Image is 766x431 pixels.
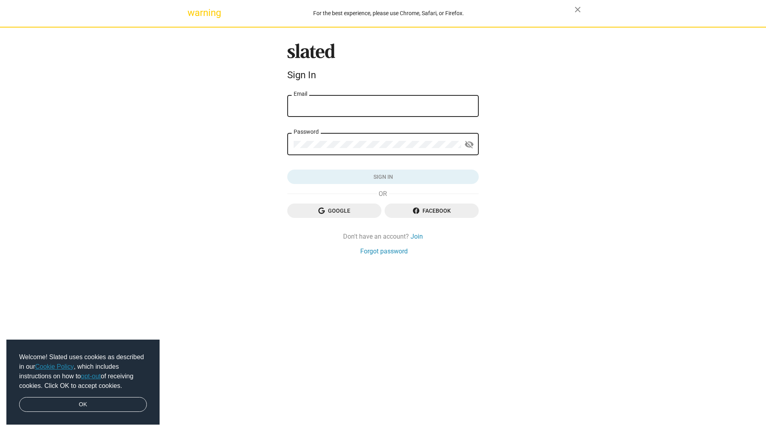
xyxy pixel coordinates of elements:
a: Join [411,232,423,241]
a: opt-out [81,373,101,380]
a: Forgot password [360,247,408,255]
div: Don't have an account? [287,232,479,241]
div: Sign In [287,69,479,81]
button: Google [287,204,381,218]
mat-icon: close [573,5,582,14]
mat-icon: visibility_off [464,138,474,151]
span: Google [294,204,375,218]
span: Facebook [391,204,472,218]
div: cookieconsent [6,340,160,425]
button: Show password [461,137,477,153]
button: Facebook [385,204,479,218]
div: For the best experience, please use Chrome, Safari, or Firefox. [203,8,574,19]
sl-branding: Sign In [287,43,479,84]
a: dismiss cookie message [19,397,147,412]
mat-icon: warning [188,8,197,18]
span: Welcome! Slated uses cookies as described in our , which includes instructions on how to of recei... [19,352,147,391]
a: Cookie Policy [35,363,74,370]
